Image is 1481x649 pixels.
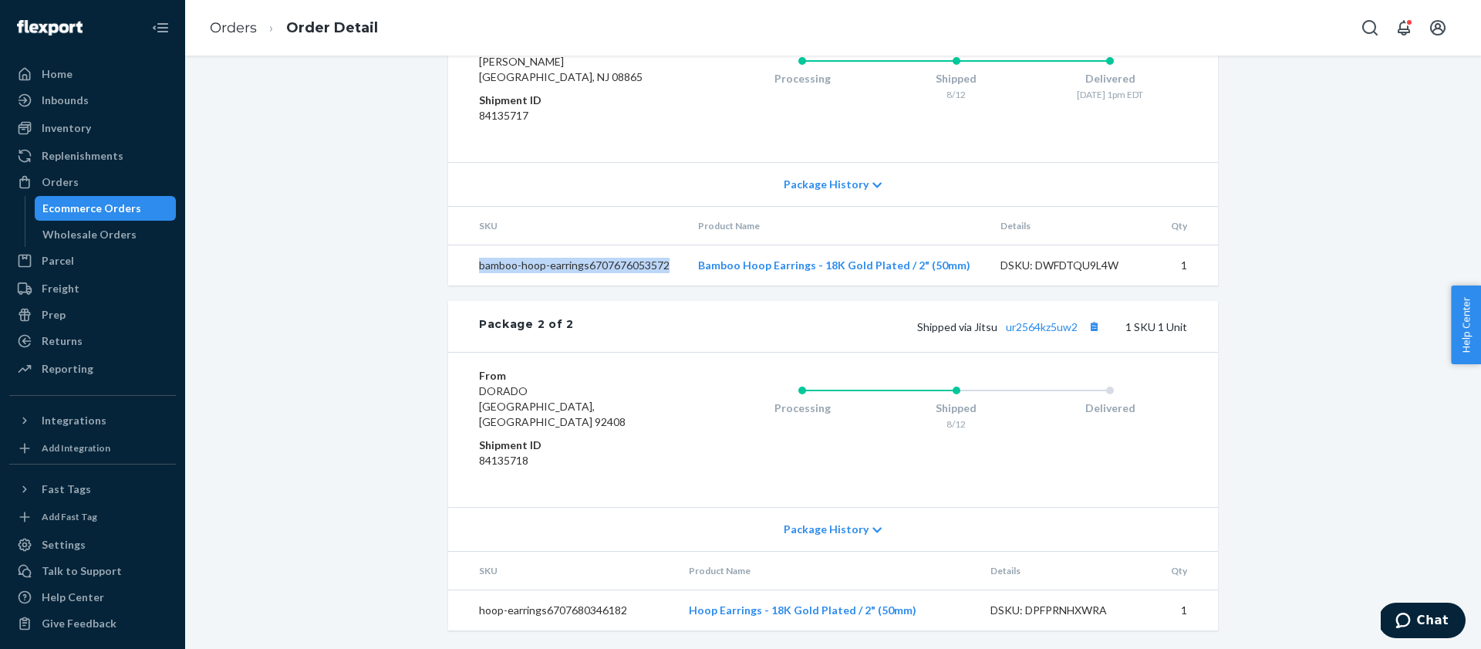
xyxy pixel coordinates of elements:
a: Wholesale Orders [35,222,177,247]
div: DSKU: DPFPRNHXWRA [990,603,1135,618]
button: Help Center [1451,286,1481,364]
dd: 84135717 [479,108,663,123]
div: Parcel [42,253,74,269]
dt: Shipment ID [479,438,663,453]
div: 1 SKU 1 Unit [574,316,1187,336]
div: Integrations [42,413,106,428]
a: Freight [9,276,176,301]
span: Package History [784,522,869,537]
div: Add Fast Tag [42,510,97,523]
a: Ecommerce Orders [35,196,177,221]
div: Settings [42,537,86,553]
div: Prep [42,307,66,323]
div: Inbounds [42,93,89,108]
div: DSKU: DWFDTQU9L4W [1000,258,1145,273]
th: Product Name [686,207,988,245]
button: Fast Tags [9,477,176,502]
ol: breadcrumbs [197,5,390,51]
th: SKU [448,207,686,245]
a: Reporting [9,357,176,381]
iframe: Opens a widget where you can chat to one of our agents [1381,603,1466,641]
div: Shipped [879,401,1034,416]
div: Package 2 of 2 [479,316,574,336]
td: hoop-earrings6707680346182 [448,590,676,631]
span: Package History [784,177,869,192]
a: ur2564kz5uw2 [1006,320,1078,333]
th: Qty [1158,207,1218,245]
div: Delivered [1033,401,1187,416]
div: Processing [725,401,879,416]
a: Order Detail [286,19,378,36]
th: Details [988,207,1158,245]
div: Fast Tags [42,482,91,497]
button: Integrations [9,408,176,433]
a: Add Fast Tag [9,508,176,526]
td: bamboo-hoop-earrings6707676053572 [448,245,686,286]
span: Shipped via Jitsu [917,320,1104,333]
th: Qty [1147,552,1218,590]
dt: Shipment ID [479,93,663,108]
button: Talk to Support [9,559,176,583]
div: Ecommerce Orders [42,201,141,216]
img: Flexport logo [17,20,83,35]
button: Open account menu [1422,12,1453,43]
div: Reporting [42,361,93,377]
div: 8/12 [879,417,1034,431]
div: Wholesale Orders [42,227,137,242]
div: Freight [42,281,79,296]
dd: 84135718 [479,453,663,468]
dt: From [479,368,663,384]
div: 8/12 [879,88,1034,101]
div: Talk to Support [42,563,122,579]
a: Inventory [9,116,176,140]
div: Add Integration [42,441,110,455]
a: Settings [9,532,176,557]
span: DORADO [GEOGRAPHIC_DATA], [GEOGRAPHIC_DATA] 92408 [479,384,626,428]
a: Add Integration [9,439,176,458]
div: Returns [42,333,83,349]
div: Inventory [42,120,91,136]
div: Orders [42,174,79,190]
a: Returns [9,329,176,353]
a: Home [9,62,176,86]
div: Shipped [879,71,1034,86]
button: Give Feedback [9,611,176,636]
button: Open Search Box [1354,12,1385,43]
th: Details [978,552,1148,590]
th: Product Name [676,552,977,590]
a: Bamboo Hoop Earrings - 18K Gold Plated / 2" (50mm) [698,259,970,272]
div: [DATE] 1pm EDT [1033,88,1187,101]
a: Help Center [9,585,176,610]
a: Replenishments [9,144,176,168]
button: Copy tracking number [1084,316,1104,336]
div: Replenishments [42,148,123,164]
td: 1 [1147,590,1218,631]
button: Open notifications [1388,12,1419,43]
th: SKU [448,552,676,590]
div: Give Feedback [42,616,116,631]
a: Parcel [9,248,176,273]
a: Orders [9,170,176,194]
a: Orders [210,19,257,36]
div: Processing [725,71,879,86]
a: Hoop Earrings - 18K Gold Plated / 2" (50mm) [689,603,916,617]
a: Inbounds [9,88,176,113]
button: Close Navigation [145,12,176,43]
div: Help Center [42,590,104,605]
div: Delivered [1033,71,1187,86]
a: Prep [9,303,176,327]
td: 1 [1158,245,1218,286]
div: Home [42,66,73,82]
